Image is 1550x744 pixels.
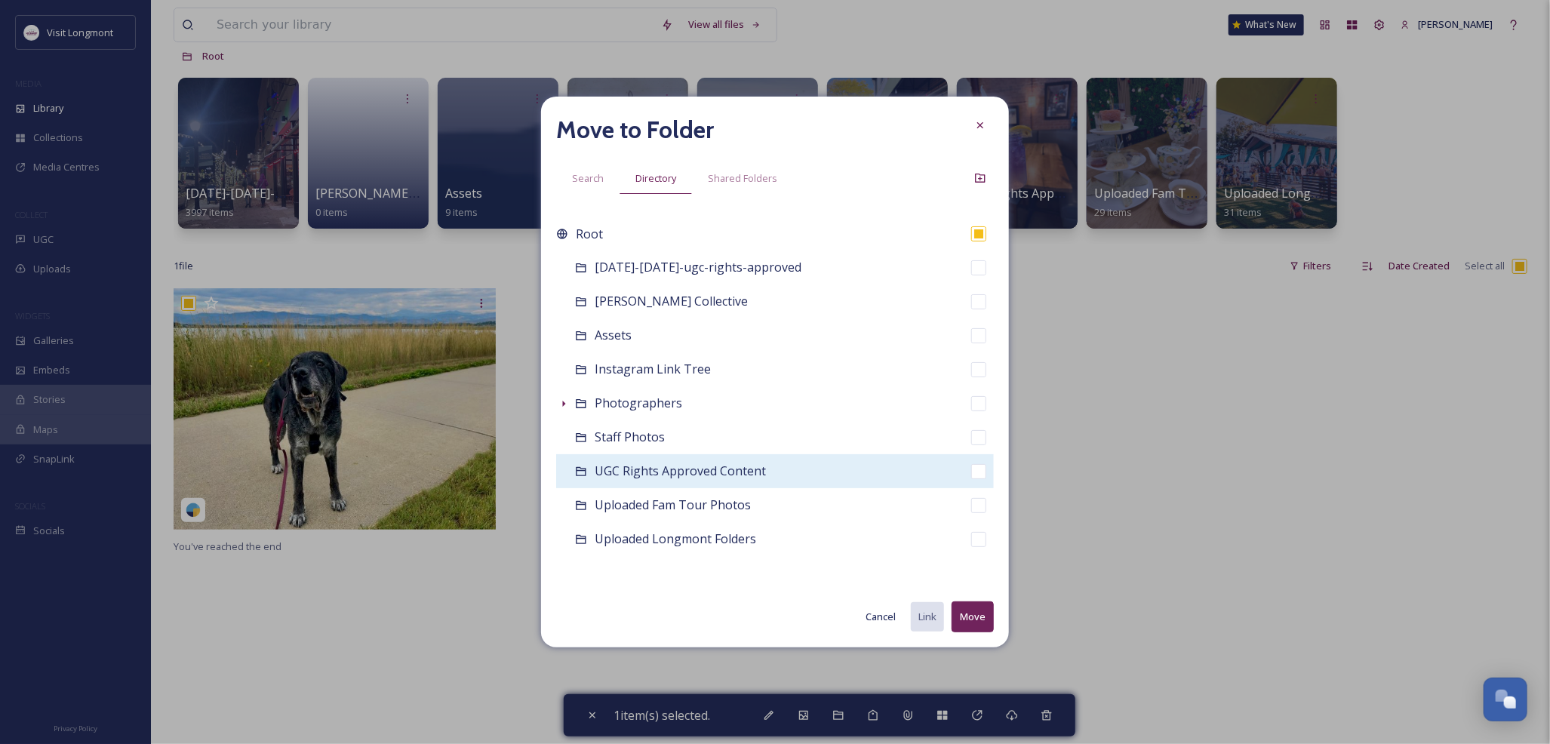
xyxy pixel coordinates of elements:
[595,259,801,275] span: [DATE]-[DATE]-ugc-rights-approved
[952,601,994,632] button: Move
[576,225,603,243] span: Root
[595,293,748,309] span: [PERSON_NAME] Collective
[858,602,903,632] button: Cancel
[595,497,751,513] span: Uploaded Fam Tour Photos
[635,171,676,186] span: Directory
[595,463,766,479] span: UGC Rights Approved Content
[595,327,632,343] span: Assets
[595,395,682,411] span: Photographers
[708,171,777,186] span: Shared Folders
[911,602,944,632] button: Link
[595,530,756,547] span: Uploaded Longmont Folders
[556,112,714,148] h2: Move to Folder
[572,171,604,186] span: Search
[1484,678,1527,721] button: Open Chat
[595,361,711,377] span: Instagram Link Tree
[595,429,665,445] span: Staff Photos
